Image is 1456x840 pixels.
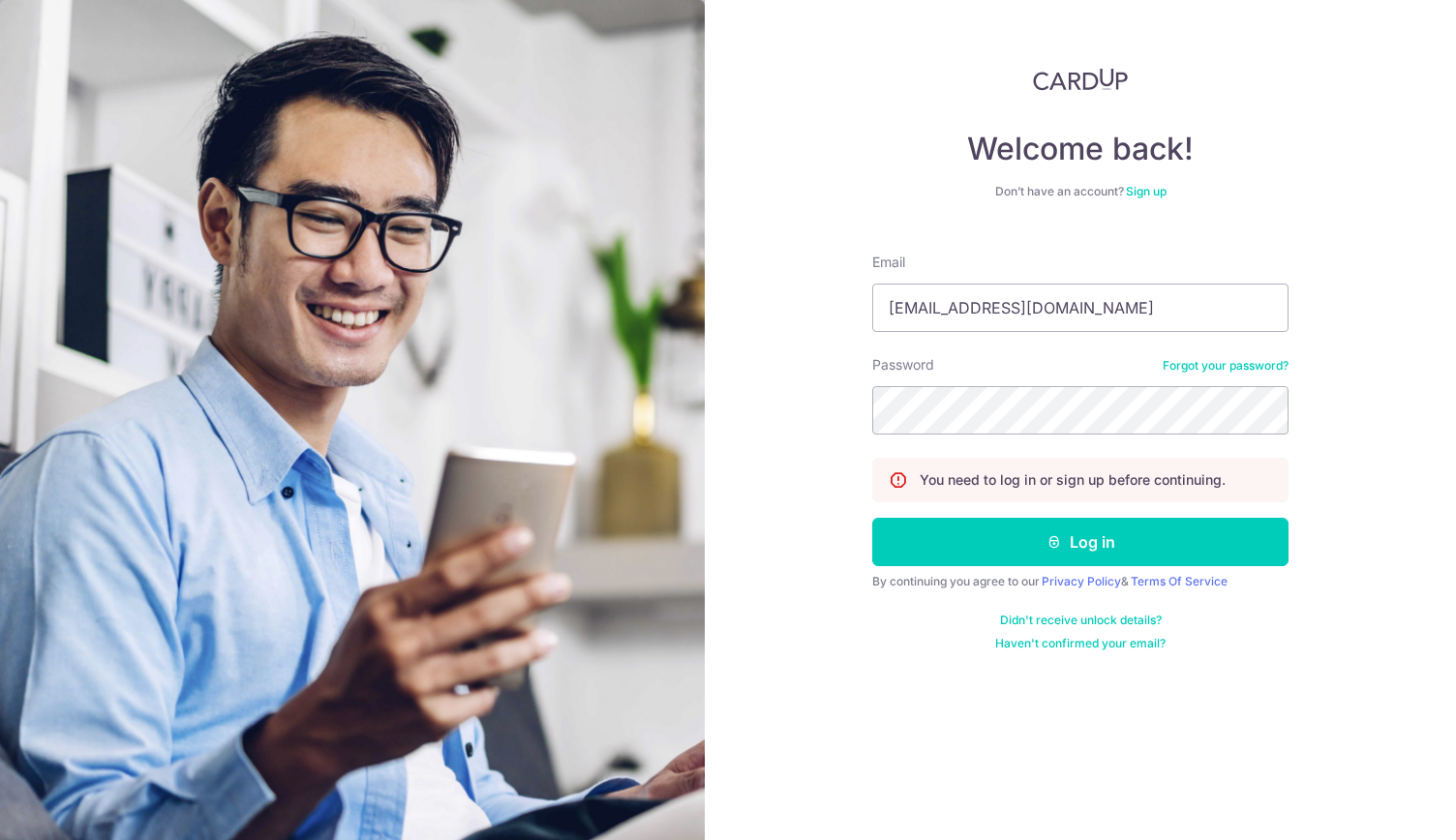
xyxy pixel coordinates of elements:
a: Haven't confirmed your email? [995,636,1166,651]
div: Don’t have an account? [872,184,1289,199]
div: By continuing you agree to our & [872,574,1289,589]
a: Forgot your password? [1163,358,1289,374]
a: Didn't receive unlock details? [1000,613,1162,628]
img: CardUp Logo [1033,68,1128,91]
input: Enter your Email [872,284,1289,332]
a: Terms Of Service [1131,574,1228,588]
p: You need to log in or sign up before continuing. [920,470,1226,490]
label: Email [872,253,905,272]
h4: Welcome back! [872,130,1289,168]
a: Privacy Policy [1042,574,1121,588]
label: Password [872,355,934,375]
button: Log in [872,518,1289,566]
a: Sign up [1126,184,1167,198]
